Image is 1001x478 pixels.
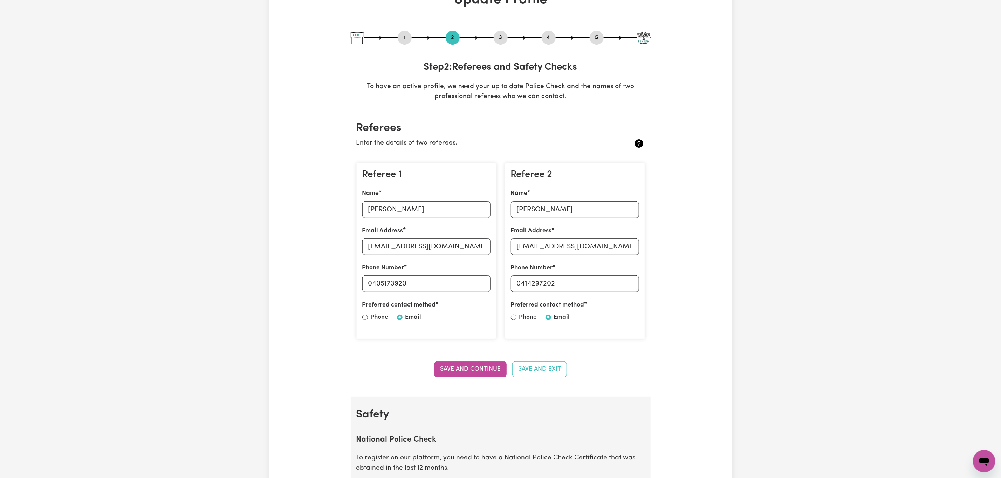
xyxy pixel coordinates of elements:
[362,263,404,273] label: Phone Number
[434,361,507,377] button: Save and Continue
[511,189,528,198] label: Name
[554,313,570,322] label: Email
[362,169,491,181] h3: Referee 1
[398,33,412,42] button: Go to step 1
[590,33,604,42] button: Go to step 5
[511,301,584,310] label: Preferred contact method
[511,169,639,181] h3: Referee 2
[512,361,567,377] button: Save and Exit
[511,263,553,273] label: Phone Number
[351,82,651,102] p: To have an active profile, we need your up to date Police Check and the names of two professional...
[494,33,508,42] button: Go to step 3
[371,313,389,322] label: Phone
[405,313,421,322] label: Email
[356,408,645,421] h2: Safety
[519,313,537,322] label: Phone
[356,453,645,473] p: To register on our platform, you need to have a National Police Check Certificate that was obtain...
[362,301,436,310] label: Preferred contact method
[362,226,403,236] label: Email Address
[356,138,597,148] p: Enter the details of two referees.
[356,435,645,445] h2: National Police Check
[362,189,379,198] label: Name
[356,121,645,135] h2: Referees
[446,33,460,42] button: Go to step 2
[351,62,651,73] h3: Step 2 : Referees and Safety Checks
[511,226,552,236] label: Email Address
[973,450,995,472] iframe: Button to launch messaging window, conversation in progress
[542,33,556,42] button: Go to step 4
